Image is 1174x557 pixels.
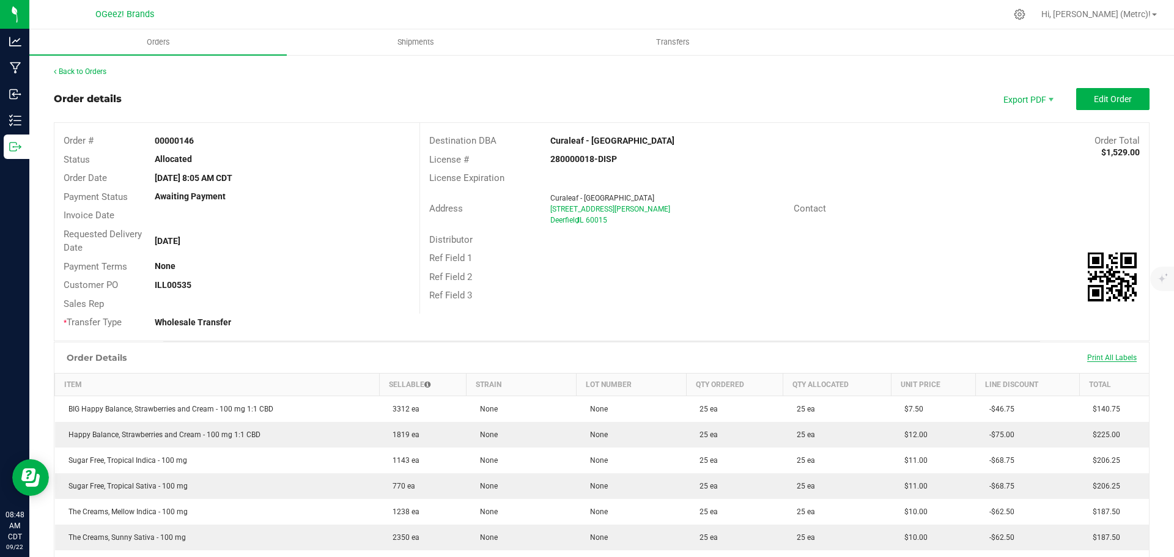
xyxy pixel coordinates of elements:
[693,533,718,542] span: 25 ea
[155,317,231,327] strong: Wholesale Transfer
[983,507,1014,516] span: -$62.50
[584,482,608,490] span: None
[130,37,186,48] span: Orders
[155,236,180,246] strong: [DATE]
[62,507,188,516] span: The Creams, Mellow Indica - 100 mg
[64,229,142,254] span: Requested Delivery Date
[95,9,154,20] span: OGeez! Brands
[898,533,928,542] span: $10.00
[155,191,226,201] strong: Awaiting Payment
[62,430,260,439] span: Happy Balance, Strawberries and Cream - 100 mg 1:1 CBD
[9,35,21,48] inline-svg: Analytics
[474,456,498,465] span: None
[155,261,175,271] strong: None
[9,62,21,74] inline-svg: Manufacturing
[693,405,718,413] span: 25 ea
[287,29,544,55] a: Shipments
[429,271,472,282] span: Ref Field 2
[550,216,579,224] span: Deerfield
[584,405,608,413] span: None
[791,430,815,439] span: 25 ea
[544,29,802,55] a: Transfers
[983,405,1014,413] span: -$46.75
[54,92,122,106] div: Order details
[891,373,975,396] th: Unit Price
[898,507,928,516] span: $10.00
[550,154,617,164] strong: 280000018-DISP
[155,173,232,183] strong: [DATE] 8:05 AM CDT
[898,456,928,465] span: $11.00
[386,430,419,439] span: 1819 ea
[640,37,706,48] span: Transfers
[686,373,783,396] th: Qty Ordered
[64,191,128,202] span: Payment Status
[474,507,498,516] span: None
[386,507,419,516] span: 1238 ea
[1087,507,1120,516] span: $187.50
[62,405,273,413] span: BIG Happy Balance, Strawberries and Cream - 100 mg 1:1 CBD
[550,136,674,146] strong: Curaleaf - [GEOGRAPHIC_DATA]
[577,216,578,224] span: ,
[983,482,1014,490] span: -$68.75
[386,533,419,542] span: 2350 ea
[794,203,826,214] span: Contact
[791,456,815,465] span: 25 ea
[6,542,24,551] p: 09/22
[693,482,718,490] span: 25 ea
[386,405,419,413] span: 3312 ea
[584,533,608,542] span: None
[550,205,670,213] span: [STREET_ADDRESS][PERSON_NAME]
[577,373,687,396] th: Lot Number
[386,482,415,490] span: 770 ea
[64,135,94,146] span: Order #
[898,430,928,439] span: $12.00
[1087,533,1120,542] span: $187.50
[9,141,21,153] inline-svg: Outbound
[29,29,287,55] a: Orders
[898,405,923,413] span: $7.50
[9,114,21,127] inline-svg: Inventory
[1041,9,1151,19] span: Hi, [PERSON_NAME] (Metrc)!
[578,216,583,224] span: IL
[381,37,451,48] span: Shipments
[791,405,815,413] span: 25 ea
[693,456,718,465] span: 25 ea
[474,533,498,542] span: None
[429,234,473,245] span: Distributor
[64,210,114,221] span: Invoice Date
[791,507,815,516] span: 25 ea
[1095,135,1140,146] span: Order Total
[584,456,608,465] span: None
[1087,405,1120,413] span: $140.75
[386,456,419,465] span: 1143 ea
[62,456,187,465] span: Sugar Free, Tropical Indica - 100 mg
[429,203,463,214] span: Address
[1088,253,1137,301] qrcode: 00000146
[64,298,104,309] span: Sales Rep
[429,154,469,165] span: License #
[474,430,498,439] span: None
[1087,430,1120,439] span: $225.00
[155,280,191,290] strong: ILL00535
[64,317,122,328] span: Transfer Type
[983,456,1014,465] span: -$68.75
[1087,353,1137,362] span: Print All Labels
[55,373,380,396] th: Item
[586,216,607,224] span: 60015
[1088,253,1137,301] img: Scan me!
[62,533,186,542] span: The Creams, Sunny Sativa - 100 mg
[791,482,815,490] span: 25 ea
[62,482,188,490] span: Sugar Free, Tropical Sativa - 100 mg
[991,88,1064,110] li: Export PDF
[983,533,1014,542] span: -$62.50
[976,373,1080,396] th: Line Discount
[67,353,127,363] h1: Order Details
[429,135,497,146] span: Destination DBA
[155,136,194,146] strong: 00000146
[12,459,49,496] iframe: Resource center
[9,88,21,100] inline-svg: Inbound
[6,509,24,542] p: 08:48 AM CDT
[429,290,472,301] span: Ref Field 3
[155,154,192,164] strong: Allocated
[1076,88,1150,110] button: Edit Order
